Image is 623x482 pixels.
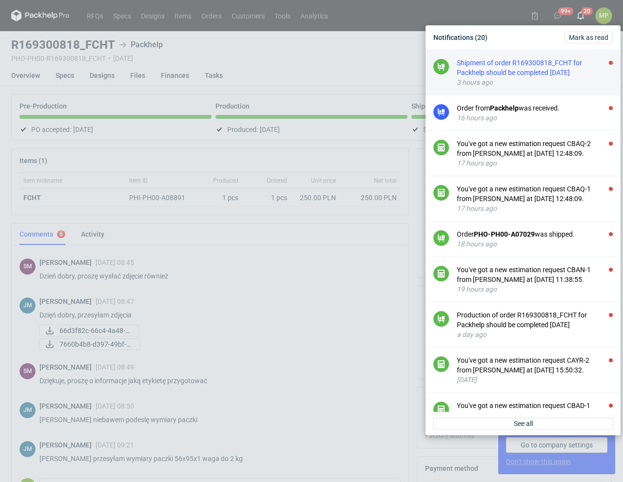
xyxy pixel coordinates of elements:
[457,204,613,213] div: 17 hours ago
[457,265,613,284] div: You've got a new estimation request CBAN-1 from [PERSON_NAME] at [DATE] 11:38:55.
[457,265,613,294] button: You've got a new estimation request CBAN-1 from [PERSON_NAME] at [DATE] 11:38:55.19 hours ago
[474,230,535,238] strong: PHO-PH00-A07029
[457,229,613,249] button: OrderPHO-PH00-A07029was shipped.18 hours ago
[457,310,613,330] div: Production of order R169300818_FCHT for Packhelp should be completed [DATE]
[457,184,613,213] button: You've got a new estimation request CBAQ-1 from [PERSON_NAME] at [DATE] 12:48:09.17 hours ago
[457,77,613,87] div: 3 hours ago
[457,375,613,385] div: [DATE]
[457,355,613,375] div: You've got a new estimation request CAYR-2 from [PERSON_NAME] at [DATE] 15:50:32.
[457,58,613,87] button: Shipment of order R169300818_FCHT for Packhelp should be completed [DATE]3 hours ago
[565,32,613,43] button: Mark as read
[569,34,608,41] span: Mark as read
[457,355,613,385] button: You've got a new estimation request CAYR-2 from [PERSON_NAME] at [DATE] 15:50:32.[DATE]
[457,184,613,204] div: You've got a new estimation request CBAQ-1 from [PERSON_NAME] at [DATE] 12:48:09.
[457,401,613,420] div: You've got a new estimation request CBAD-1 from [PERSON_NAME] at [DATE] 15:03:55.
[490,104,519,112] strong: Packhelp
[457,58,613,77] div: Shipment of order R169300818_FCHT for Packhelp should be completed [DATE]
[514,420,533,427] span: See all
[457,113,613,123] div: 16 hours ago
[433,418,613,429] a: See all
[457,284,613,294] div: 19 hours ago
[457,401,613,430] button: You've got a new estimation request CBAD-1 from [PERSON_NAME] at [DATE] 15:03:55.[DATE]
[457,158,613,168] div: 17 hours ago
[457,139,613,158] div: You've got a new estimation request CBAQ-2 from [PERSON_NAME] at [DATE] 12:48:09.
[457,103,613,113] div: Order from was received.
[457,310,613,339] button: Production of order R169300818_FCHT for Packhelp should be completed [DATE]a day ago
[457,330,613,339] div: a day ago
[457,229,613,239] div: Order was shipped.
[429,29,617,46] div: Notifications (20)
[457,239,613,249] div: 18 hours ago
[457,103,613,123] button: Order fromPackhelpwas received.16 hours ago
[457,139,613,168] button: You've got a new estimation request CBAQ-2 from [PERSON_NAME] at [DATE] 12:48:09.17 hours ago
